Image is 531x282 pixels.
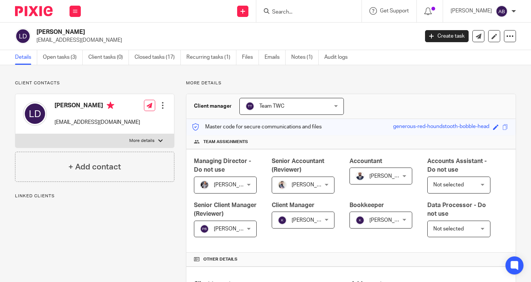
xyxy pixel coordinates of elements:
img: svg%3E [278,216,287,225]
h4: + Add contact [68,161,121,173]
h2: [PERSON_NAME] [36,28,338,36]
img: -%20%20-%20studio@ingrained.co.uk%20for%20%20-20220223%20at%20101413%20-%201W1A2026.jpg [200,180,209,189]
span: Not selected [433,226,464,232]
img: Pixie%2002.jpg [278,180,287,189]
p: [EMAIL_ADDRESS][DOMAIN_NAME] [36,37,414,44]
span: [PERSON_NAME] [214,182,255,187]
span: [PERSON_NAME] [369,174,411,179]
p: More details [186,80,516,86]
img: svg%3E [23,102,47,126]
img: Pixie [15,6,53,16]
a: Details [15,50,37,65]
span: Client Manager [272,202,315,208]
span: [PERSON_NAME] [292,182,333,187]
span: Senior Accountant (Reviewer) [272,158,324,173]
img: svg%3E [200,224,209,233]
p: More details [129,138,154,144]
a: Closed tasks (17) [135,50,181,65]
p: Master code for secure communications and files [192,123,322,131]
a: Files [242,50,259,65]
img: WhatsApp%20Image%202022-05-18%20at%206.27.04%20PM.jpeg [356,172,365,181]
a: Recurring tasks (1) [186,50,236,65]
a: Emails [265,50,286,65]
img: svg%3E [356,216,365,225]
p: [EMAIL_ADDRESS][DOMAIN_NAME] [54,119,140,126]
span: Get Support [380,8,409,14]
span: Other details [203,256,238,262]
span: [PERSON_NAME] [292,218,333,223]
a: Create task [425,30,469,42]
a: Notes (1) [291,50,319,65]
span: [PERSON_NAME] [214,226,255,232]
span: Managing Director - Do not use [194,158,251,173]
span: Not selected [433,182,464,187]
i: Primary [107,102,114,109]
span: Accountant [349,158,382,164]
h4: [PERSON_NAME] [54,102,140,111]
span: Accounts Assistant - Do not use [427,158,487,173]
span: Data Processor - Do not use [427,202,486,217]
img: svg%3E [496,5,508,17]
p: Client contacts [15,80,174,86]
img: svg%3E [245,102,254,111]
div: generous-red-houndstooth-bobble-head [393,123,489,131]
img: svg%3E [15,28,31,44]
a: Audit logs [324,50,353,65]
p: [PERSON_NAME] [451,7,492,15]
span: [PERSON_NAME] [369,218,411,223]
span: Senior Client Manager (Reviewer) [194,202,257,217]
input: Search [271,9,339,16]
h3: Client manager [194,102,232,110]
span: Team assignments [203,139,248,145]
a: Client tasks (0) [88,50,129,65]
a: Open tasks (3) [43,50,83,65]
span: Bookkeeper [349,202,384,208]
p: Linked clients [15,193,174,199]
span: Team TWC [259,104,284,109]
